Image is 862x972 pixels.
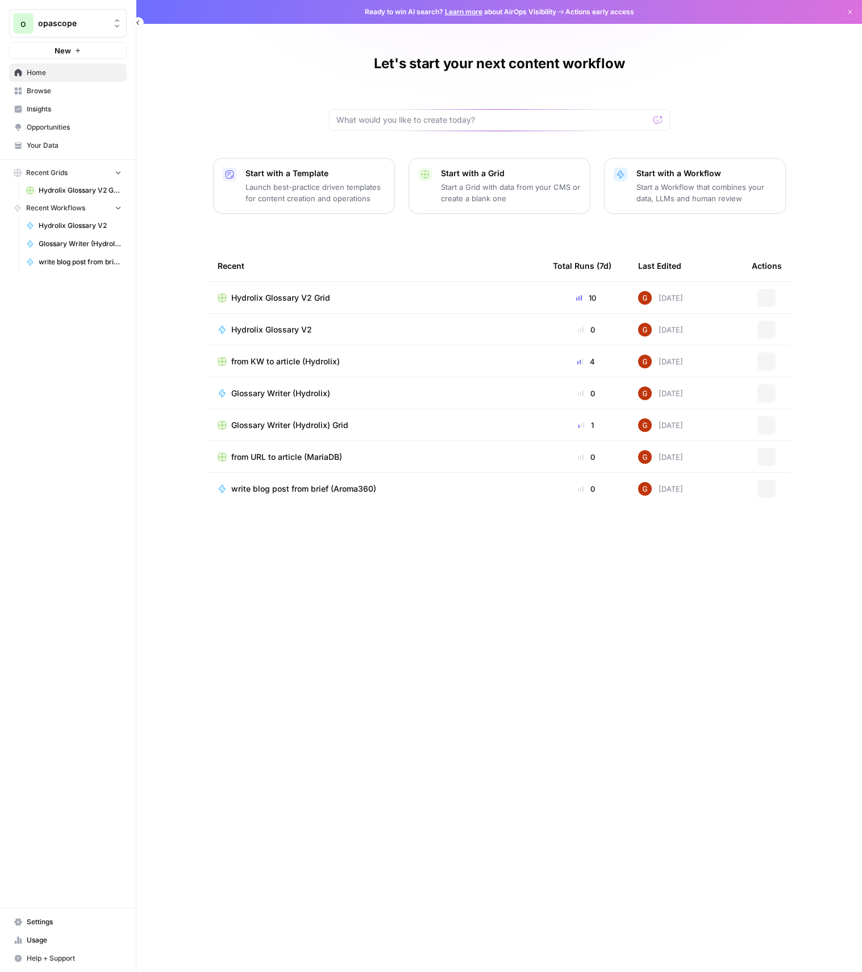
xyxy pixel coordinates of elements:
div: Recent [218,250,535,281]
a: Hydrolix Glossary V2 Grid [21,181,127,200]
button: Recent Grids [9,164,127,181]
img: pobvtkb4t1czagu00cqquhmopsq1 [638,450,652,464]
img: pobvtkb4t1czagu00cqquhmopsq1 [638,387,652,400]
img: pobvtkb4t1czagu00cqquhmopsq1 [638,291,652,305]
a: Usage [9,931,127,949]
button: Start with a GridStart a Grid with data from your CMS or create a blank one [409,158,590,214]
img: pobvtkb4t1czagu00cqquhmopsq1 [638,323,652,337]
div: 10 [553,292,620,304]
p: Start with a Template [245,168,385,179]
div: [DATE] [638,482,683,496]
span: Settings [27,917,122,927]
a: write blog post from brief (Aroma360) [218,483,535,495]
span: Ready to win AI search? about AirOps Visibility [365,7,556,17]
span: o [20,16,26,30]
div: Actions [752,250,782,281]
span: Recent Workflows [26,203,85,213]
p: Start with a Grid [441,168,581,179]
a: Learn more [445,7,482,16]
span: Home [27,68,122,78]
a: Insights [9,100,127,118]
a: Home [9,64,127,82]
a: Your Data [9,136,127,155]
div: 0 [553,388,620,399]
span: Recent Grids [26,168,68,178]
a: Glossary Writer (Hydrolix) [21,235,127,253]
button: Help + Support [9,949,127,967]
span: Hydrolix Glossary V2 Grid [231,292,330,304]
a: write blog post from brief (Aroma360) [21,253,127,271]
div: 0 [553,483,620,495]
h1: Let's start your next content workflow [374,55,625,73]
a: Hydrolix Glossary V2 Grid [218,292,535,304]
button: New [9,42,127,59]
button: Start with a TemplateLaunch best-practice driven templates for content creation and operations [213,158,395,214]
img: pobvtkb4t1czagu00cqquhmopsq1 [638,355,652,368]
span: Hydrolix Glossary V2 [231,324,312,335]
div: Total Runs (7d) [553,250,611,281]
a: Hydrolix Glossary V2 [218,324,535,335]
div: [DATE] [638,291,683,305]
a: Glossary Writer (Hydrolix) [218,388,535,399]
span: Opportunities [27,122,122,132]
div: 0 [553,324,620,335]
span: opascope [38,18,107,29]
div: [DATE] [638,418,683,432]
div: [DATE] [638,355,683,368]
span: Hydrolix Glossary V2 Grid [39,185,122,196]
p: Start a Workflow that combines your data, LLMs and human review [636,181,776,204]
a: Opportunities [9,118,127,136]
a: from URL to article (MariaDB) [218,451,535,463]
img: pobvtkb4t1czagu00cqquhmopsq1 [638,482,652,496]
a: Glossary Writer (Hydrolix) Grid [218,419,535,431]
div: [DATE] [638,387,683,400]
span: Glossary Writer (Hydrolix) [39,239,122,249]
span: write blog post from brief (Aroma360) [231,483,376,495]
span: Usage [27,935,122,945]
span: Your Data [27,140,122,151]
p: Launch best-practice driven templates for content creation and operations [245,181,385,204]
button: Start with a WorkflowStart a Workflow that combines your data, LLMs and human review [604,158,786,214]
button: Workspace: opascope [9,9,127,38]
div: 0 [553,451,620,463]
span: from URL to article (MariaDB) [231,451,342,463]
a: Hydrolix Glossary V2 [21,217,127,235]
span: from KW to article (Hydrolix) [231,356,340,367]
a: Settings [9,913,127,931]
span: Browse [27,86,122,96]
span: Glossary Writer (Hydrolix) Grid [231,419,348,431]
div: [DATE] [638,323,683,337]
a: from KW to article (Hydrolix) [218,356,535,367]
p: Start a Grid with data from your CMS or create a blank one [441,181,581,204]
div: [DATE] [638,450,683,464]
div: Last Edited [638,250,681,281]
span: Insights [27,104,122,114]
span: write blog post from brief (Aroma360) [39,257,122,267]
p: Start with a Workflow [636,168,776,179]
a: Browse [9,82,127,100]
div: 1 [553,419,620,431]
div: 4 [553,356,620,367]
img: pobvtkb4t1czagu00cqquhmopsq1 [638,418,652,432]
span: Help + Support [27,953,122,963]
span: Glossary Writer (Hydrolix) [231,388,330,399]
input: What would you like to create today? [336,114,649,126]
span: Actions early access [565,7,634,17]
button: Recent Workflows [9,200,127,217]
span: New [55,45,71,56]
span: Hydrolix Glossary V2 [39,221,122,231]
